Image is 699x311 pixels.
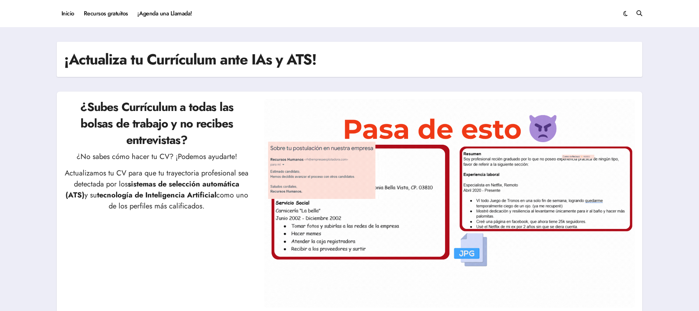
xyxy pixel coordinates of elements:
a: Recursos gratuitos [79,4,133,23]
p: Actualizamos tu CV para que tu trayectoria profesional sea detectada por los y su como uno de los... [64,168,250,212]
strong: sistemas de selección automática (ATS) [66,179,240,200]
strong: tecnología de Inteligencia Artificial [97,190,216,200]
h1: ¡Actualiza tu Currículum ante IAs y ATS! [64,49,316,70]
p: ¿No sabes cómo hacer tu CV? ¡Podemos ayudarte! [64,151,250,162]
a: ¡Agenda una Llamada! [133,4,197,23]
h2: ¿Subes Currículum a todas las bolsas de trabajo y no recibes entrevistas? [64,99,250,148]
a: Inicio [57,4,79,23]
